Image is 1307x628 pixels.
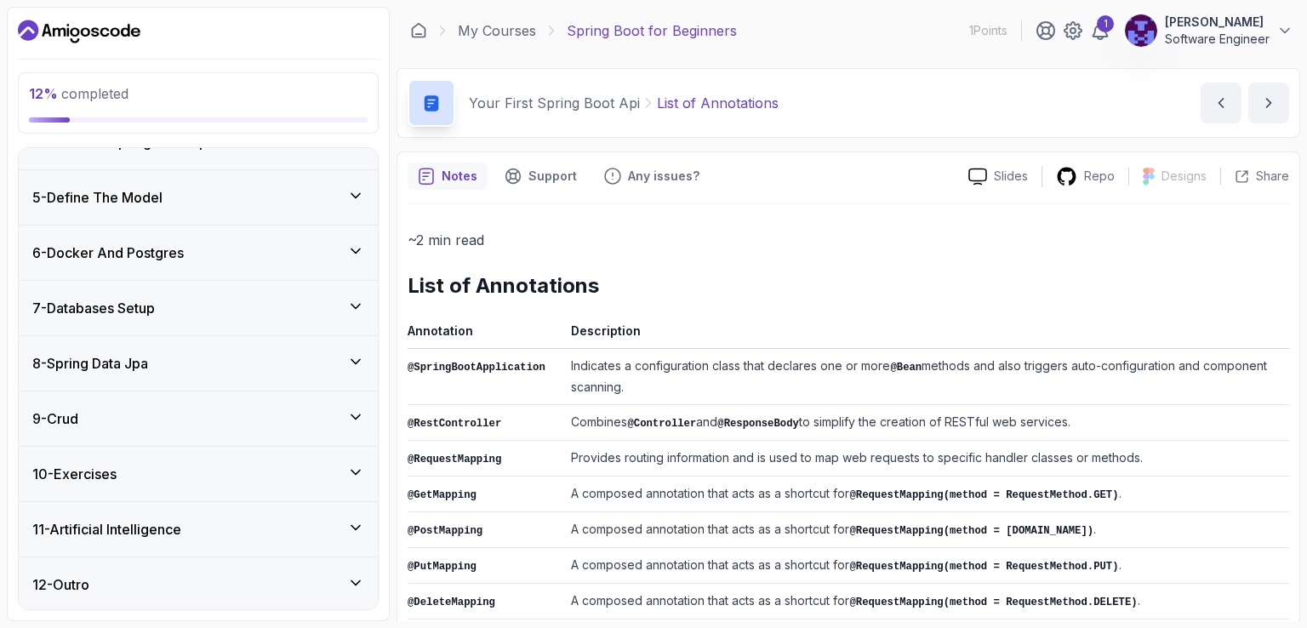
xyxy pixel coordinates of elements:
td: Indicates a configuration class that declares one or more methods and also triggers auto-configur... [564,349,1289,405]
code: @Bean [890,362,922,374]
button: 10-Exercises [19,447,378,501]
code: @PutMapping [408,561,477,573]
span: 12 % [29,85,58,102]
h3: 7 - Databases Setup [32,298,155,318]
p: Designs [1161,168,1207,185]
code: @Controller [627,418,696,430]
button: Support button [494,163,587,190]
th: Annotation [408,320,564,349]
code: @RequestMapping(method = RequestMethod.PUT) [849,561,1118,573]
td: Provides routing information and is used to map web requests to specific handler classes or methods. [564,441,1289,477]
td: A composed annotation that acts as a shortcut for . [564,512,1289,548]
a: Dashboard [18,18,140,45]
p: ~2 min read [408,228,1289,252]
code: @DeleteMapping [408,597,495,608]
button: 5-Define The Model [19,170,378,225]
td: A composed annotation that acts as a shortcut for . [564,477,1289,512]
code: @GetMapping [408,489,477,501]
p: Software Engineer [1165,31,1270,48]
button: 11-Artificial Intelligence [19,502,378,557]
a: Repo [1042,166,1128,187]
button: Share [1220,168,1289,185]
h3: 9 - Crud [32,408,78,429]
button: Feedback button [594,163,710,190]
code: @RequestMapping(method = RequestMethod.DELETE) [849,597,1137,608]
button: user profile image[PERSON_NAME]Software Engineer [1124,14,1293,48]
h3: 8 - Spring Data Jpa [32,353,148,374]
p: Share [1256,168,1289,185]
code: @RequestMapping(method = [DOMAIN_NAME]) [849,525,1093,537]
img: user profile image [1125,14,1157,47]
a: My Courses [458,20,536,41]
button: previous content [1201,83,1241,123]
td: A composed annotation that acts as a shortcut for . [564,584,1289,619]
code: @RequestMapping [408,454,501,465]
p: [PERSON_NAME] [1165,14,1270,31]
button: next content [1248,83,1289,123]
button: 6-Docker And Postgres [19,226,378,280]
button: 9-Crud [19,391,378,446]
a: Slides [955,168,1042,186]
code: @RestController [408,418,501,430]
p: List of Annotations [657,93,779,113]
p: Notes [442,168,477,185]
button: 7-Databases Setup [19,281,378,335]
h3: 5 - Define The Model [32,187,163,208]
p: Your First Spring Boot Api [469,93,640,113]
p: Repo [1084,168,1115,185]
a: Dashboard [410,22,427,39]
h3: 11 - Artificial Intelligence [32,519,181,540]
h2: List of Annotations [408,272,1289,300]
code: @PostMapping [408,525,482,537]
h3: 12 - Outro [32,574,89,595]
span: completed [29,85,128,102]
button: notes button [408,163,488,190]
h3: 10 - Exercises [32,464,117,484]
a: 1 [1090,20,1110,41]
code: @SpringBootApplication [408,362,545,374]
button: 12-Outro [19,557,378,612]
h3: 6 - Docker And Postgres [32,243,184,263]
th: Description [564,320,1289,349]
p: Slides [994,168,1028,185]
p: Any issues? [628,168,699,185]
p: 1 Points [969,22,1007,39]
p: Support [528,168,577,185]
code: @ResponseBody [717,418,799,430]
td: A composed annotation that acts as a shortcut for . [564,548,1289,584]
div: 1 [1097,15,1114,32]
button: 8-Spring Data Jpa [19,336,378,391]
p: Spring Boot for Beginners [567,20,737,41]
code: @RequestMapping(method = RequestMethod.GET) [849,489,1118,501]
td: Combines and to simplify the creation of RESTful web services. [564,405,1289,441]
